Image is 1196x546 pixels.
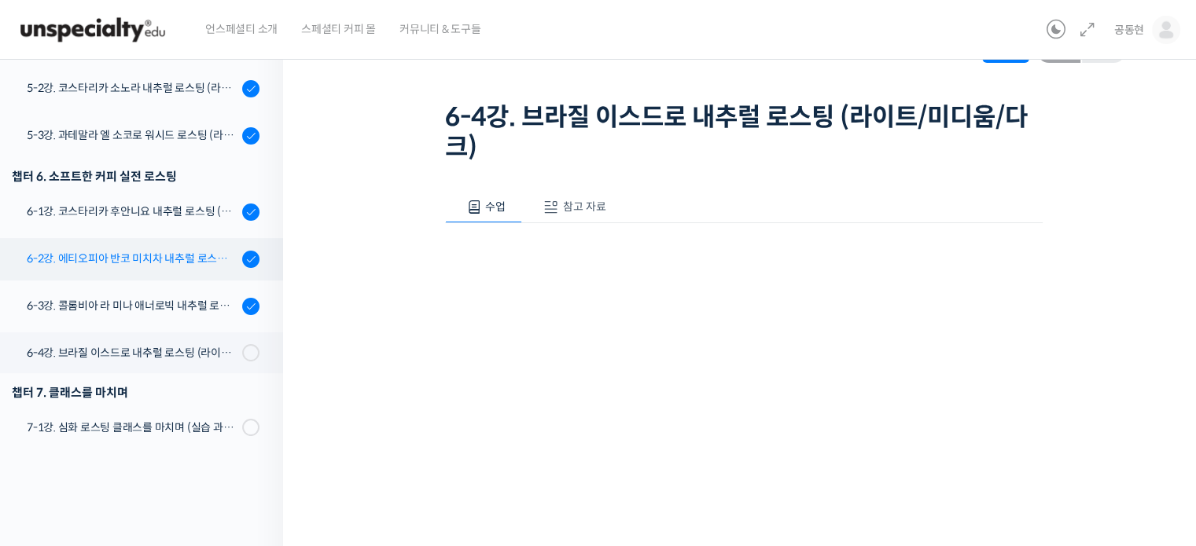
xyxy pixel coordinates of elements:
div: 7-1강. 심화 로스팅 클래스를 마치며 (실습 과제 안내) [27,419,237,436]
span: 대화 [144,440,163,453]
span: 수업 [485,200,506,214]
span: 홈 [50,439,59,452]
div: 챕터 7. 클래스를 마치며 [12,382,259,403]
span: 공동현 [1114,23,1144,37]
span: 참고 자료 [563,200,606,214]
div: 6-2강. 에티오피아 반코 미치차 내추럴 로스팅 (라이트/미디움/다크) [27,250,237,267]
div: 5-2강. 코스타리카 소노라 내추럴 로스팅 (라이트/미디움/다크) [27,79,237,97]
div: 6-1강. 코스타리카 후안니요 내추럴 로스팅 (라이트/미디움/다크) [27,203,237,220]
div: 챕터 6. 소프트한 커피 실전 로스팅 [12,166,259,187]
div: 6-4강. 브라질 이스드로 내추럴 로스팅 (라이트/미디움/다크) [27,344,237,361]
div: 6-3강. 콜롬비아 라 미나 애너로빅 내추럴 로스팅 (라이트/미디움/다크) [27,297,237,314]
a: 홈 [5,416,104,455]
a: 설정 [203,416,302,455]
h1: 6-4강. 브라질 이스드로 내추럴 로스팅 (라이트/미디움/다크) [445,102,1043,163]
span: 설정 [243,439,262,452]
div: 5-3강. 과테말라 엘 소코로 워시드 로스팅 (라이트/미디움/다크) [27,126,237,144]
a: 대화 [104,416,203,455]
